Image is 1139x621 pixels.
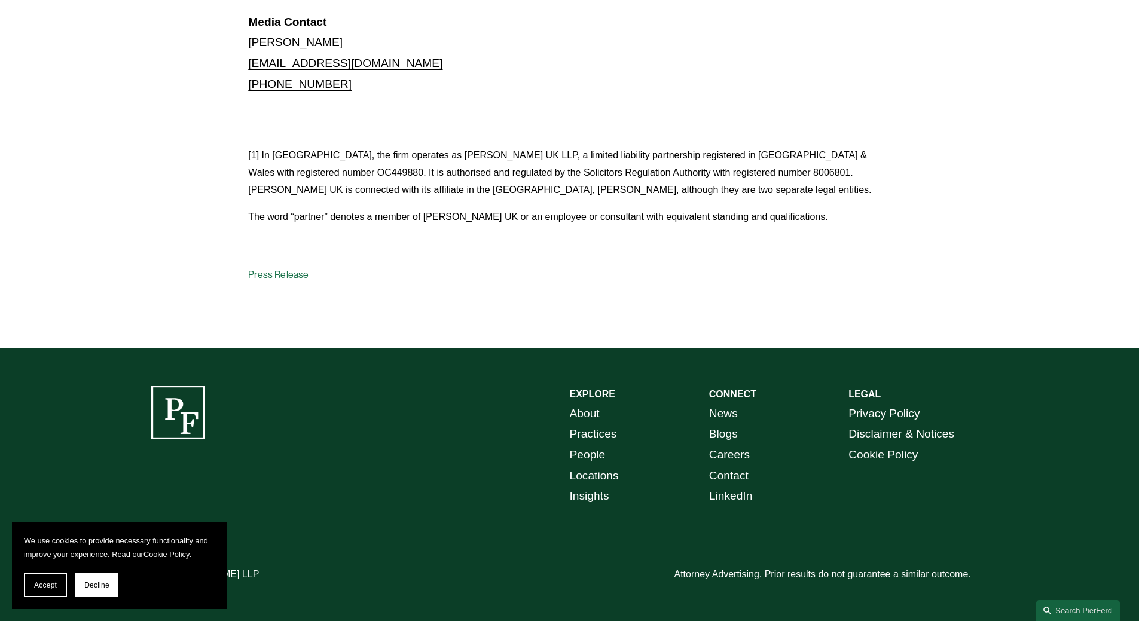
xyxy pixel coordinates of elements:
[674,566,988,583] p: Attorney Advertising. Prior results do not guarantee a similar outcome.
[709,424,738,445] a: Blogs
[709,486,753,507] a: LinkedIn
[848,389,881,399] strong: LEGAL
[570,424,617,445] a: Practices
[570,445,606,466] a: People
[570,486,609,507] a: Insights
[24,534,215,561] p: We use cookies to provide necessary functionality and improve your experience. Read our .
[24,573,67,597] button: Accept
[84,581,109,589] span: Decline
[248,147,890,198] p: [1] In [GEOGRAPHIC_DATA], the firm operates as [PERSON_NAME] UK LLP, a limited liability partners...
[248,78,352,90] a: [PHONE_NUMBER]
[848,424,954,445] a: Disclaimer & Notices
[709,403,738,424] a: News
[570,466,619,487] a: Locations
[1036,600,1120,621] a: Search this site
[570,403,600,424] a: About
[570,389,615,399] strong: EXPLORE
[248,57,442,69] a: [EMAIL_ADDRESS][DOMAIN_NAME]
[848,403,920,424] a: Privacy Policy
[709,466,749,487] a: Contact
[848,445,918,466] a: Cookie Policy
[709,445,750,466] a: Careers
[12,522,227,609] section: Cookie banner
[151,566,326,583] p: © [PERSON_NAME] LLP
[248,16,326,28] strong: Media Contact
[248,209,890,226] p: The word “partner” denotes a member of [PERSON_NAME] UK or an employee or consultant with equival...
[709,389,756,399] strong: CONNECT
[248,269,309,280] a: Press Release
[34,581,57,589] span: Accept
[75,573,118,597] button: Decline
[248,12,890,94] p: [PERSON_NAME]
[143,550,190,559] a: Cookie Policy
